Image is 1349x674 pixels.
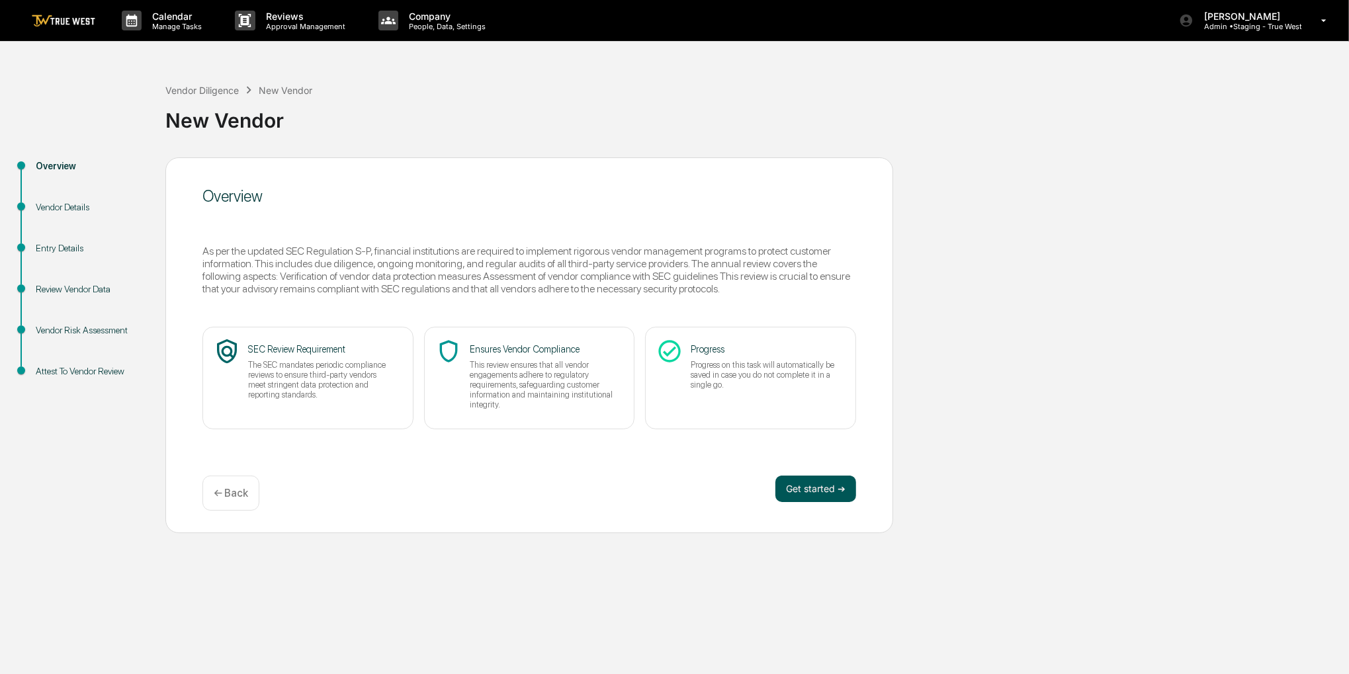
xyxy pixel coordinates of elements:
[255,11,352,22] p: Reviews
[470,360,616,409] p: This review ensures that all vendor engagements adhere to regulatory requirements, safeguarding c...
[398,11,492,22] p: Company
[691,360,837,390] p: Progress on this task will automatically be saved in case you do not complete it in a single go.
[470,343,616,355] p: Ensures Vendor Compliance
[435,338,462,364] span: shield_icon
[142,11,208,22] p: Calendar
[398,22,492,31] p: People, Data, Settings
[165,98,1342,132] div: New Vendor
[202,187,856,206] div: Overview
[36,323,144,337] div: Vendor Risk Assessment
[202,245,856,295] div: As per the updated SEC Regulation S-P, financial institutions are required to implement rigorous ...
[259,85,312,96] div: New Vendor
[36,364,144,378] div: Attest To Vendor Review
[32,15,95,27] img: logo
[691,343,837,355] p: Progress
[656,338,683,364] span: check_circle_icon
[165,85,239,96] div: Vendor Diligence
[248,360,394,400] p: The SEC mandates periodic compliance reviews to ensure third-party vendors meet stringent data pr...
[36,200,144,214] div: Vendor Details
[255,22,352,31] p: Approval Management
[36,241,144,255] div: Entry Details
[142,22,208,31] p: Manage Tasks
[1194,11,1302,22] p: [PERSON_NAME]
[775,476,856,502] button: Get started ➔
[1194,22,1302,31] p: Admin • Staging - True West
[214,338,240,364] span: policy_icon
[36,282,144,296] div: Review Vendor Data
[36,159,144,173] div: Overview
[214,487,248,499] p: ← Back
[248,343,394,355] p: SEC Review Requirement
